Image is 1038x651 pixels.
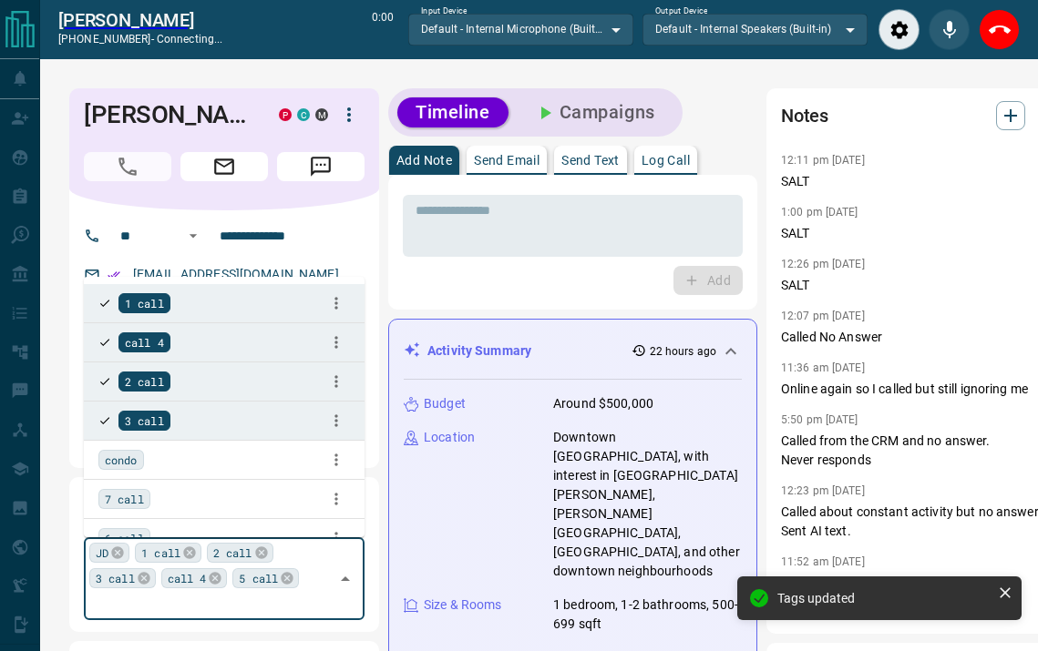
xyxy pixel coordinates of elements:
[372,9,394,50] p: 0:00
[96,544,108,562] span: JD
[213,544,252,562] span: 2 call
[781,206,858,219] p: 1:00 pm [DATE]
[232,568,299,588] div: 5 call
[161,568,228,588] div: call 4
[108,269,120,281] svg: Email Verified
[239,569,278,587] span: 5 call
[650,343,716,360] p: 22 hours ago
[781,310,865,322] p: 12:07 pm [DATE]
[105,529,144,547] span: 6 call
[427,341,531,361] p: Activity Summary
[141,544,180,562] span: 1 call
[781,258,865,270] p: 12:26 pm [DATE]
[89,568,156,588] div: 3 call
[553,394,653,413] p: Around $500,000
[84,152,171,181] span: Call
[133,267,339,281] a: [EMAIL_ADDRESS][DOMAIN_NAME]
[777,591,991,605] div: Tags updated
[84,100,252,129] h1: [PERSON_NAME]
[58,31,222,47] p: [PHONE_NUMBER] -
[553,595,742,634] p: 1 bedroom, 1-2 bathrooms, 500-699 sqft
[135,543,201,563] div: 1 call
[58,9,222,31] a: [PERSON_NAME]
[781,555,865,568] p: 11:52 am [DATE]
[105,451,138,469] span: condo
[315,108,328,121] div: mrloft.ca
[89,543,129,563] div: JD
[553,428,742,581] p: Downtown [GEOGRAPHIC_DATA], with interest in [GEOGRAPHIC_DATA][PERSON_NAME], [PERSON_NAME][GEOGRA...
[297,108,310,121] div: condos.ca
[125,333,164,351] span: call 4
[781,154,865,167] p: 12:11 pm [DATE]
[96,569,135,587] span: 3 call
[424,394,466,413] p: Budget
[279,108,292,121] div: property.ca
[125,294,164,312] span: 1 call
[929,9,970,50] div: Mute
[642,14,868,45] div: Default - Internal Speakers (Built-in)
[333,566,358,592] button: Close
[404,334,742,368] div: Activity Summary22 hours ago
[561,154,620,167] p: Send Text
[396,154,452,167] p: Add Note
[105,490,144,508] span: 7 call
[125,412,164,430] span: 3 call
[207,543,273,563] div: 2 call
[421,5,468,17] label: Input Device
[474,154,540,167] p: Send Email
[655,5,707,17] label: Output Device
[781,413,858,426] p: 5:50 pm [DATE]
[979,9,1020,50] div: End Call
[781,361,865,374] p: 11:36 am [DATE]
[277,152,365,181] span: Message
[408,14,633,45] div: Default - Internal Microphone (Built-in)
[157,33,222,46] span: connecting...
[182,225,204,247] button: Open
[781,101,828,130] h2: Notes
[424,595,502,615] p: Size & Rooms
[424,428,475,447] p: Location
[397,97,509,127] button: Timeline
[125,372,164,391] span: 2 call
[180,152,268,181] span: Email
[516,97,673,127] button: Campaigns
[168,569,207,587] span: call 4
[879,9,920,50] div: Audio Settings
[781,484,865,497] p: 12:23 pm [DATE]
[642,154,690,167] p: Log Call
